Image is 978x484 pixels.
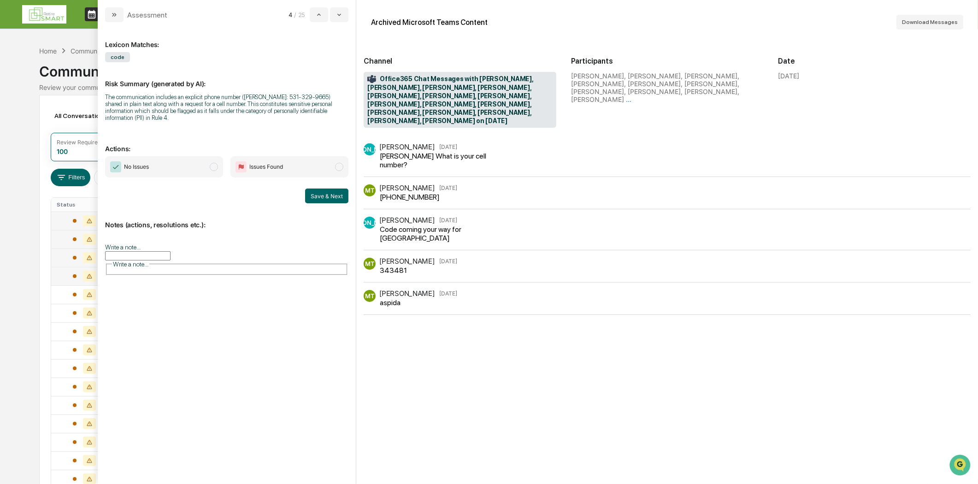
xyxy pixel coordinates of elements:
[249,162,283,171] span: Issues Found
[364,184,376,196] div: MT
[380,298,454,307] div: aspida
[571,72,764,103] div: [PERSON_NAME], [PERSON_NAME], [PERSON_NAME], [PERSON_NAME], [PERSON_NAME], [PERSON_NAME], [PERSON...
[71,47,145,55] div: Communications Archive
[18,134,58,143] span: Data Lookup
[157,73,168,84] button: Start new chat
[380,152,501,169] div: [PERSON_NAME] What is your cell number?
[31,80,117,87] div: We're available if you need us!
[51,108,120,123] div: All Conversations
[571,57,764,65] h2: Participants
[236,161,247,172] img: Flag
[57,139,101,146] div: Review Required
[51,169,91,186] button: Filters
[39,83,939,91] div: Review your communication records across channels
[63,112,118,129] a: 🗄️Attestations
[364,290,376,302] div: MT
[105,30,348,48] div: Lexicon Matches:
[896,15,963,30] button: Download Messages
[626,95,631,103] span: ...
[105,69,348,88] p: Risk Summary (generated by AI):
[57,148,68,155] div: 100
[105,134,348,153] p: Actions:
[379,183,435,192] div: [PERSON_NAME]
[105,243,141,251] label: Write a note...
[113,260,148,268] span: Write a note...
[39,47,57,55] div: Home
[439,258,457,265] time: Monday, September 15, 2025 at 1:52:06 PM
[110,161,121,172] img: Checkmark
[18,116,59,125] span: Preclearance
[76,116,114,125] span: Attestations
[439,217,457,224] time: Monday, September 15, 2025 at 1:52:02 PM
[51,198,117,212] th: Status
[94,169,170,186] button: Date:[DATE] - [DATE]
[9,71,26,87] img: 1746055101610-c473b297-6a78-478c-a979-82029cc54cd1
[105,210,348,229] p: Notes (actions, resolutions etc.):
[39,56,939,80] div: Communications Archive
[380,193,454,201] div: [PHONE_NUMBER]
[6,112,63,129] a: 🖐️Preclearance
[294,11,308,18] span: / 25
[364,143,376,155] div: [PERSON_NAME]
[65,156,112,163] a: Powered byPylon
[9,135,17,142] div: 🔎
[367,75,553,125] span: Office365 Chat Messages with [PERSON_NAME], [PERSON_NAME], [PERSON_NAME], [PERSON_NAME], [PERSON_...
[371,18,488,27] div: Archived Microsoft Teams Content
[379,142,435,151] div: [PERSON_NAME]
[902,19,958,25] span: Download Messages
[6,130,62,147] a: 🔎Data Lookup
[9,117,17,124] div: 🖐️
[380,266,454,275] div: 343481
[379,257,435,266] div: [PERSON_NAME]
[9,19,168,34] p: How can we help?
[778,57,971,65] h2: Date
[439,290,457,297] time: Monday, September 15, 2025 at 1:52:09 PM
[439,143,457,150] time: Monday, September 15, 2025 at 1:51:39 PM
[22,5,66,24] img: logo
[379,216,435,224] div: [PERSON_NAME]
[364,258,376,270] div: MT
[364,57,556,65] h2: Channel
[379,289,435,298] div: [PERSON_NAME]
[127,11,167,19] div: Assessment
[92,156,112,163] span: Pylon
[380,225,515,242] div: Code coming your way for [GEOGRAPHIC_DATA]
[289,11,292,18] span: 4
[105,94,348,121] div: The communication includes an explicit phone number ([PERSON_NAME]: 531-329-9665) shared in plain...
[364,217,376,229] div: [PERSON_NAME]
[124,162,149,171] span: No Issues
[778,72,799,80] div: [DATE]
[67,117,74,124] div: 🗄️
[305,189,348,203] button: Save & Next
[31,71,151,80] div: Start new chat
[105,52,130,62] span: code
[439,184,457,191] time: Monday, September 15, 2025 at 1:51:49 PM
[949,454,973,478] iframe: Open customer support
